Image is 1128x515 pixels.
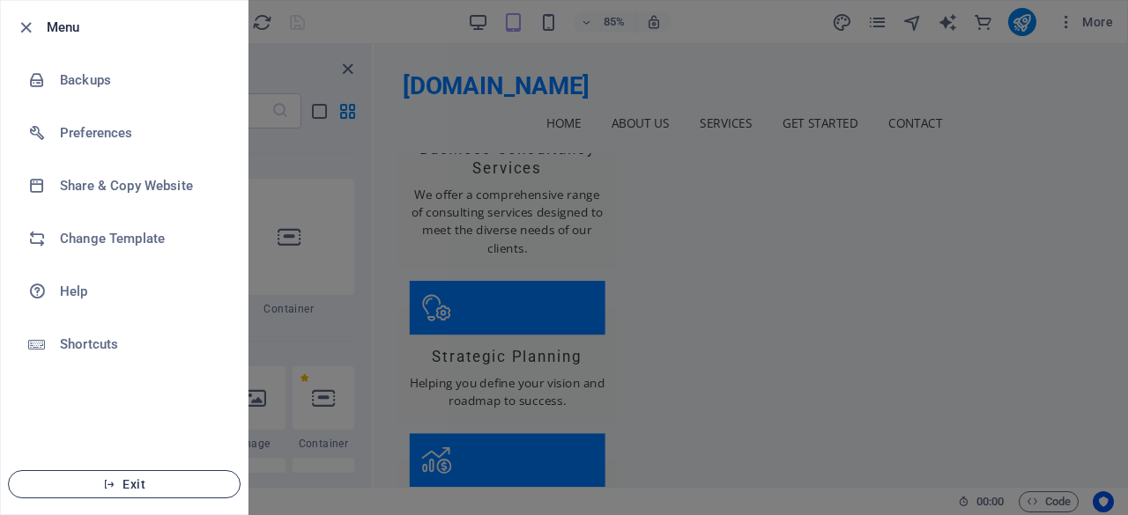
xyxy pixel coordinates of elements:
[60,175,223,196] h6: Share & Copy Website
[60,70,223,91] h6: Backups
[23,477,226,491] span: Exit
[60,122,223,143] h6: Preferences
[60,334,223,355] h6: Shortcuts
[1,265,248,318] a: Help
[60,228,223,249] h6: Change Template
[60,281,223,302] h6: Help
[47,17,234,38] h6: Menu
[8,470,241,498] button: Exit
